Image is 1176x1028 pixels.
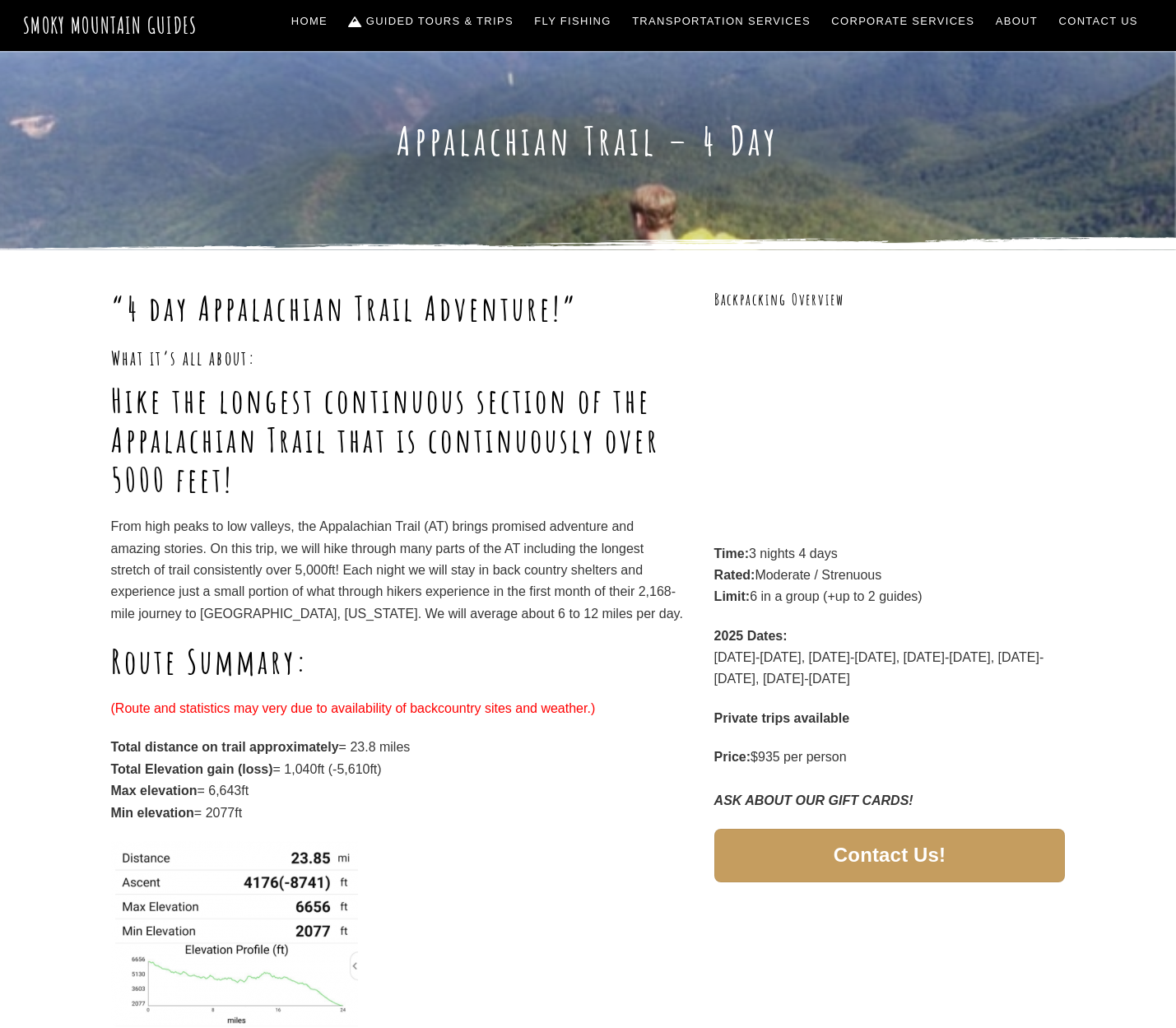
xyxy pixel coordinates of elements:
strong: Rated: [714,568,755,582]
h1: Route Summary: [111,642,684,681]
a: Transportation Services [625,4,816,39]
span: Contact Us! [834,847,946,864]
h3: What it’s all about: [111,345,684,371]
h1: “4 day Appalachian Trail Adventure!” [111,289,684,328]
strong: Max elevation [111,784,198,798]
h1: Appalachian Trail – 4 Day [111,117,1066,165]
p: = 23.8 miles = 1,040ft (-5,610ft) = 6,643ft = 2077ft [111,737,684,824]
h1: Hike the longest continuous section of the Appalachian Trail that is continuously over 5000 feet! [111,381,684,500]
span: [DATE]-[DATE], [DATE]-[DATE], [DATE]-[DATE], [DATE]-[DATE], [DATE]-[DATE] [714,650,1044,686]
p: $935 per person [714,747,1066,812]
p: 3 nights 4 days Moderate / Strenuous 6 in a group (+up to 2 guides) [714,543,1066,608]
a: Contact Us! [714,829,1066,882]
strong: Min elevation [111,806,194,820]
span: (Route and statistics may very due to availability of backcountry sites and weather.) [111,701,596,715]
strong: Time: [714,547,749,561]
a: Smoky Mountain Guides [23,12,198,39]
a: About [989,4,1044,39]
strong: 2025 Dates: [714,629,788,643]
strong: Price: [714,750,751,764]
p: From high peaks to low valleys, the Appalachian Trail (AT) brings promised adventure and amazing ... [111,516,684,625]
strong: Limit: [714,589,751,603]
a: Contact Us [1053,4,1145,39]
strong: Total Elevation gain (loss) [111,762,273,776]
strong: Total distance on trail approximately [111,740,339,754]
h3: Backpacking Overview [714,289,1066,311]
a: Corporate Services [825,4,982,39]
strong: Private trips available [714,711,850,725]
a: Home [285,4,334,39]
a: Guided Tours & Trips [342,4,520,39]
em: ASK ABOUT OUR GIFT CARDS! [714,793,913,807]
a: Fly Fishing [528,4,618,39]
